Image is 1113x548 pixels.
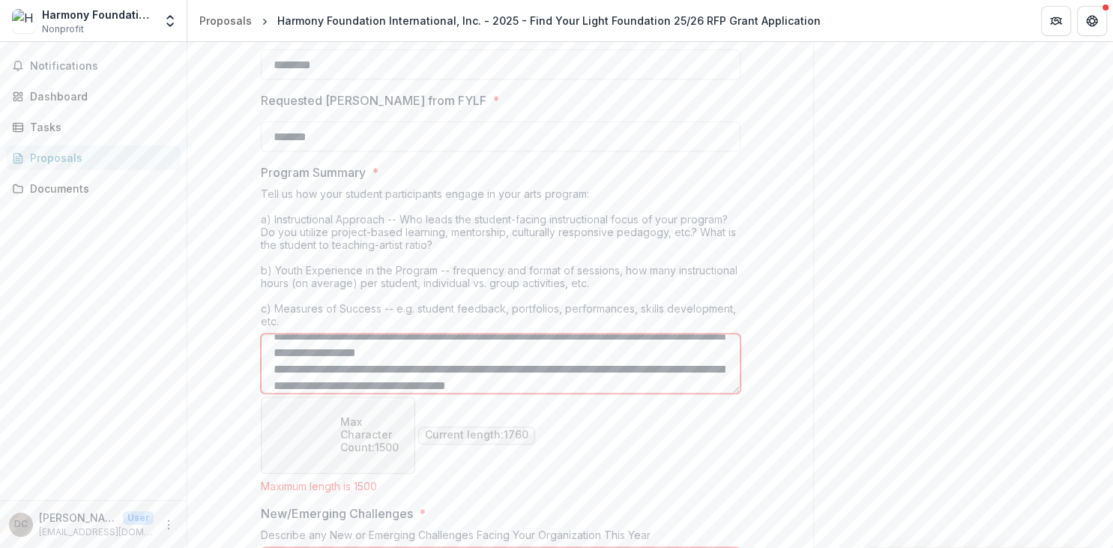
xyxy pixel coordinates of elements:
div: Tell us how your student participants engage in your arts program: a) Instructional Approach -- W... [261,187,741,334]
button: Notifications [6,54,181,78]
div: Dennis Castiglione [14,520,28,529]
button: Open entity switcher [160,6,181,36]
p: [EMAIL_ADDRESS][DOMAIN_NAME] [39,526,154,539]
p: Max Character Count: 1500 [340,416,408,454]
a: Documents [6,176,181,201]
div: Documents [30,181,169,196]
div: Maximum length is 1500 [261,480,741,493]
div: Harmony Foundation International, Inc. - 2025 - Find Your Light Foundation 25/26 RFP Grant Applic... [277,13,821,28]
div: Dashboard [30,88,169,104]
p: Requested [PERSON_NAME] from FYLF [261,91,486,109]
button: Partners [1041,6,1071,36]
span: Notifications [30,60,175,73]
p: Current length: 1760 [425,429,528,442]
p: User [123,511,154,525]
p: New/Emerging Challenges [261,505,413,523]
p: [PERSON_NAME] [39,510,117,526]
a: Proposals [193,10,258,31]
nav: breadcrumb [193,10,827,31]
div: Proposals [199,13,252,28]
button: More [160,516,178,534]
a: Proposals [6,145,181,170]
div: Proposals [30,150,169,166]
p: Program Summary [261,163,366,181]
a: Dashboard [6,84,181,109]
img: Harmony Foundation International, Inc. [12,9,36,33]
div: Harmony Foundation International, Inc. [42,7,154,22]
a: Tasks [6,115,181,139]
span: Nonprofit [42,22,84,36]
div: Tasks [30,119,169,135]
button: Get Help [1077,6,1107,36]
div: Describe any New or Emerging Challenges Facing Your Organization This Year [261,529,741,547]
